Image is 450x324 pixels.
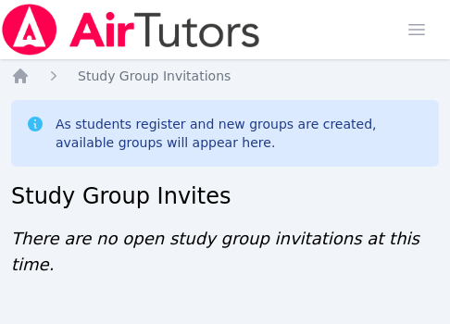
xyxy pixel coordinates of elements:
span: Study Group Invitations [78,69,231,83]
div: As students register and new groups are created, available groups will appear here. [56,115,424,152]
nav: Breadcrumb [11,67,439,85]
span: There are no open study group invitations at this time. [11,229,419,274]
h2: Study Group Invites [11,181,439,211]
a: Study Group Invitations [78,67,231,85]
